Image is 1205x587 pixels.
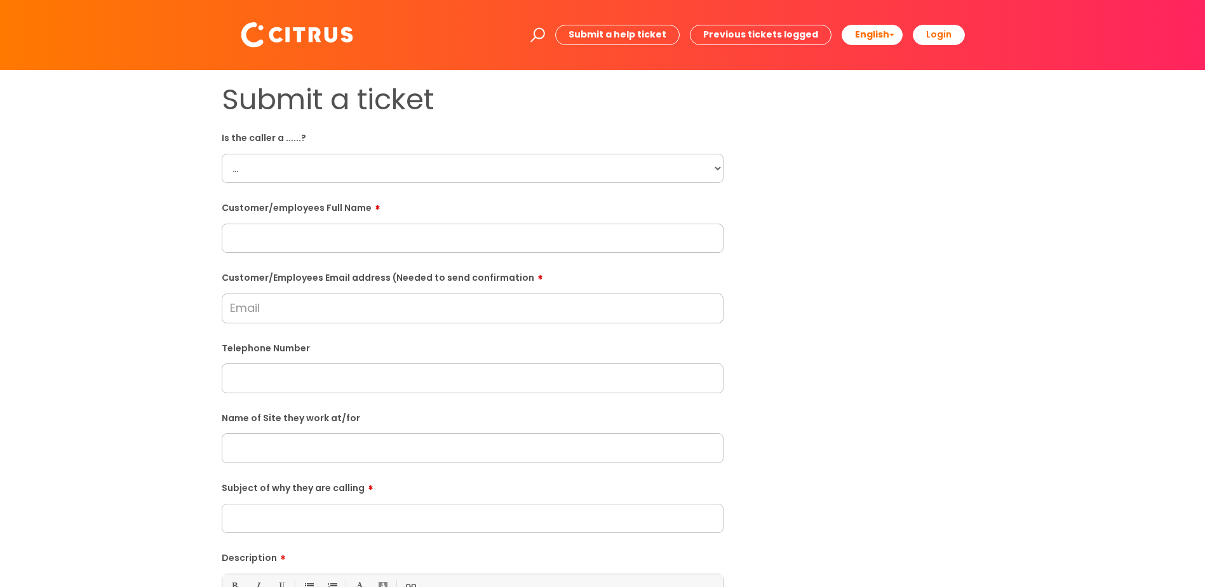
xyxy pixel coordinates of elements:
[222,410,724,424] label: Name of Site they work at/for
[913,25,965,44] a: Login
[222,83,724,117] h1: Submit a ticket
[222,293,724,323] input: Email
[222,268,724,283] label: Customer/Employees Email address (Needed to send confirmation
[222,548,724,563] label: Description
[690,25,831,44] a: Previous tickets logged
[926,28,952,41] b: Login
[855,28,889,41] span: English
[222,130,724,144] label: Is the caller a ......?
[222,478,724,494] label: Subject of why they are calling
[555,25,680,44] a: Submit a help ticket
[222,341,724,354] label: Telephone Number
[222,198,724,213] label: Customer/employees Full Name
